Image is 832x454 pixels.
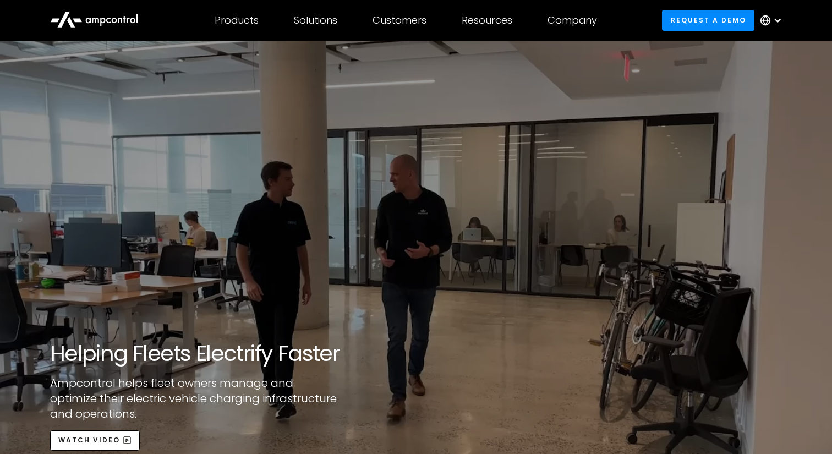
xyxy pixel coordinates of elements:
div: Resources [462,14,512,26]
div: Solutions [294,14,337,26]
div: Company [548,14,597,26]
div: Products [215,14,259,26]
a: Request a demo [662,10,754,30]
div: Customers [373,14,426,26]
